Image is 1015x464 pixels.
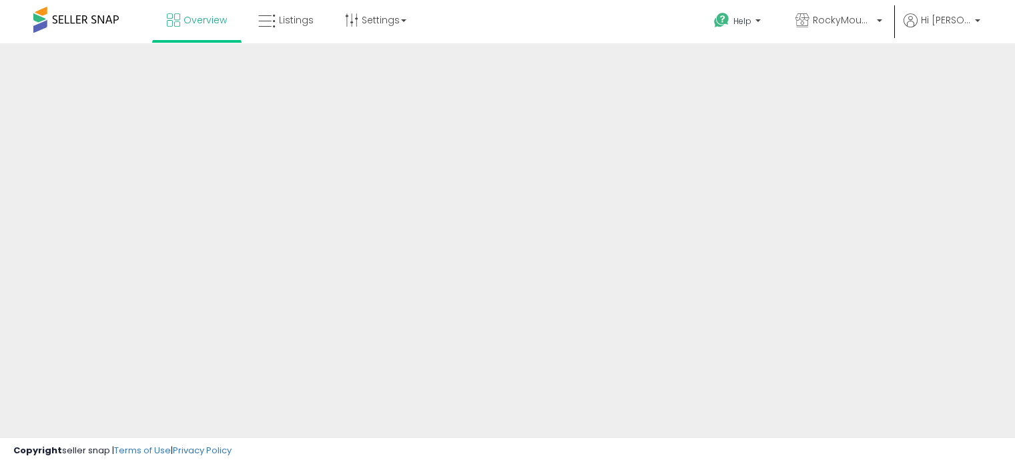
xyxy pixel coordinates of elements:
[904,13,980,43] a: Hi [PERSON_NAME]
[703,2,774,43] a: Help
[114,444,171,457] a: Terms of Use
[733,15,751,27] span: Help
[279,13,314,27] span: Listings
[13,445,232,457] div: seller snap | |
[813,13,873,27] span: RockyMountainCo
[184,13,227,27] span: Overview
[13,444,62,457] strong: Copyright
[921,13,971,27] span: Hi [PERSON_NAME]
[173,444,232,457] a: Privacy Policy
[713,12,730,29] i: Get Help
